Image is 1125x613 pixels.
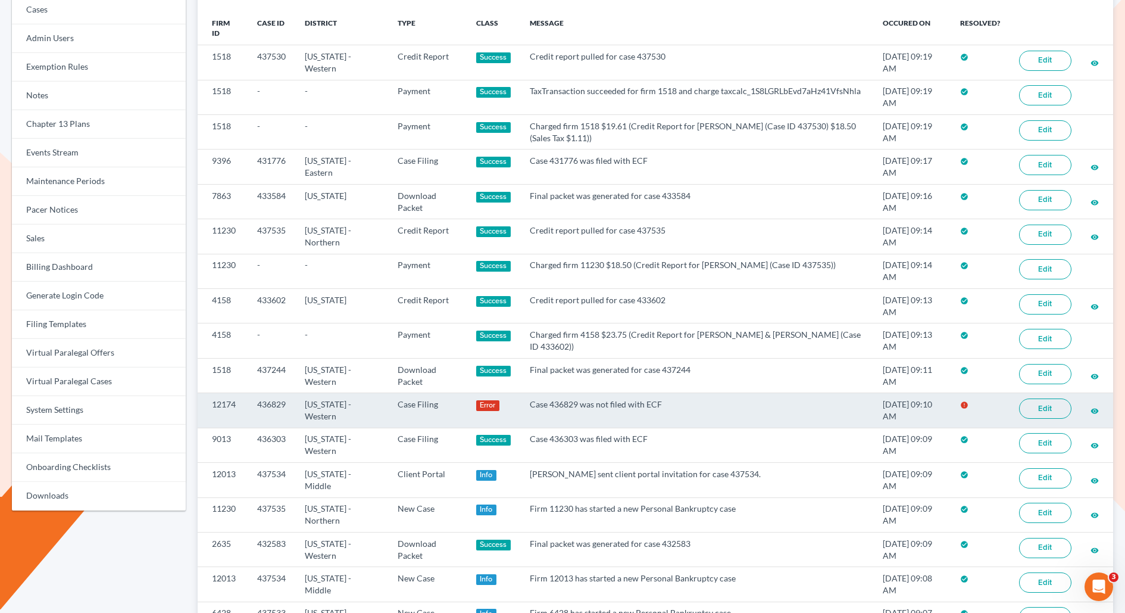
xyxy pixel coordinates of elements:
[1090,511,1099,519] i: visibility
[12,110,186,139] a: Chapter 13 Plans
[295,532,388,567] td: [US_STATE] - Western
[520,150,874,184] td: Case 431776 was filed with ECF
[1090,57,1099,67] a: visibility
[295,463,388,497] td: [US_STATE] - Middle
[12,53,186,82] a: Exemption Rules
[476,157,511,167] div: Success
[520,219,874,254] td: Credit report pulled for case 437535
[1019,538,1071,558] a: Edit
[960,227,968,235] i: check_circle
[248,184,295,219] td: 433584
[198,358,248,393] td: 1518
[198,150,248,184] td: 9396
[960,297,968,305] i: check_circle
[873,358,951,393] td: [DATE] 09:11 AM
[388,184,467,219] td: Download Packet
[1019,155,1071,175] a: Edit
[873,567,951,602] td: [DATE] 09:08 AM
[476,574,496,585] div: Info
[198,45,248,80] td: 1518
[520,497,874,532] td: Firm 11230 has started a new Personal Bankruptcy case
[520,184,874,219] td: Final packet was generated for case 433584
[12,282,186,310] a: Generate Login Code
[295,254,388,288] td: -
[1085,572,1113,601] iframe: Intercom live chat
[520,45,874,80] td: Credit report pulled for case 437530
[12,368,186,396] a: Virtual Paralegal Cases
[1090,405,1099,415] a: visibility
[873,532,951,567] td: [DATE] 09:09 AM
[960,401,968,409] i: error
[960,575,968,583] i: check_circle
[520,323,874,358] td: Charged firm 4158 $23.75 (Credit Report for [PERSON_NAME] & [PERSON_NAME] (Case ID 433602))
[12,453,186,482] a: Onboarding Checklists
[873,80,951,114] td: [DATE] 09:19 AM
[248,219,295,254] td: 437535
[1019,120,1071,141] a: Edit
[873,115,951,150] td: [DATE] 09:19 AM
[873,184,951,219] td: [DATE] 09:16 AM
[388,45,467,80] td: Credit Report
[248,289,295,323] td: 433602
[520,428,874,462] td: Case 436303 was filed with ECF
[1090,233,1099,241] i: visibility
[295,428,388,462] td: [US_STATE] - Western
[295,497,388,532] td: [US_STATE] - Northern
[476,400,499,411] div: Error
[1090,546,1099,555] i: visibility
[1019,399,1071,419] a: Edit
[12,310,186,339] a: Filing Templates
[1090,303,1099,311] i: visibility
[388,80,467,114] td: Payment
[12,82,186,110] a: Notes
[873,45,951,80] td: [DATE] 09:19 AM
[960,53,968,61] i: check_circle
[1019,503,1071,523] a: Edit
[388,532,467,567] td: Download Packet
[198,463,248,497] td: 12013
[960,331,968,340] i: check_circle
[198,532,248,567] td: 2635
[476,52,511,63] div: Success
[295,45,388,80] td: [US_STATE] - Western
[12,396,186,425] a: System Settings
[1090,198,1099,207] i: visibility
[960,88,968,96] i: check_circle
[873,463,951,497] td: [DATE] 09:09 AM
[873,497,951,532] td: [DATE] 09:09 AM
[1090,301,1099,311] a: visibility
[1109,572,1118,582] span: 3
[248,80,295,114] td: -
[198,11,248,45] th: Firm ID
[295,80,388,114] td: -
[295,323,388,358] td: -
[1019,51,1071,71] a: Edit
[388,497,467,532] td: New Case
[198,323,248,358] td: 4158
[295,358,388,393] td: [US_STATE] - Western
[476,226,511,237] div: Success
[520,358,874,393] td: Final packet was generated for case 437244
[520,11,874,45] th: Message
[476,261,511,272] div: Success
[12,225,186,253] a: Sales
[1090,372,1099,381] i: visibility
[1019,468,1071,488] a: Edit
[1019,259,1071,279] a: Edit
[198,254,248,288] td: 11230
[295,184,388,219] td: [US_STATE]
[1090,59,1099,67] i: visibility
[1019,190,1071,210] a: Edit
[951,11,1010,45] th: Resolved?
[295,289,388,323] td: [US_STATE]
[476,435,511,446] div: Success
[520,393,874,428] td: Case 436829 was not filed with ECF
[1019,364,1071,384] a: Edit
[476,331,511,341] div: Success
[248,428,295,462] td: 436303
[295,115,388,150] td: -
[1090,231,1099,241] a: visibility
[1090,163,1099,172] i: visibility
[388,219,467,254] td: Credit Report
[873,254,951,288] td: [DATE] 09:14 AM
